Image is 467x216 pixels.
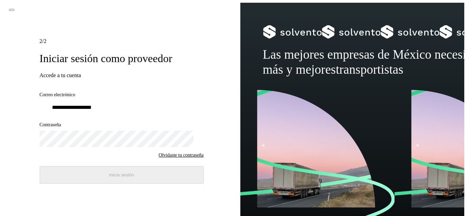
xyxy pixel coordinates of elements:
[40,38,204,44] div: /2
[40,72,204,78] h3: Accede a tu cuenta
[40,92,204,98] label: Correo electrónico
[159,153,203,158] a: Olvidaste tu contraseña
[40,52,204,65] h1: Iniciar sesión como proveedor
[40,38,42,44] span: 2
[40,166,204,184] button: Inicia sesión
[336,62,403,76] span: transportistas
[40,122,204,128] label: Contraseña
[109,172,134,177] span: Inicia sesión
